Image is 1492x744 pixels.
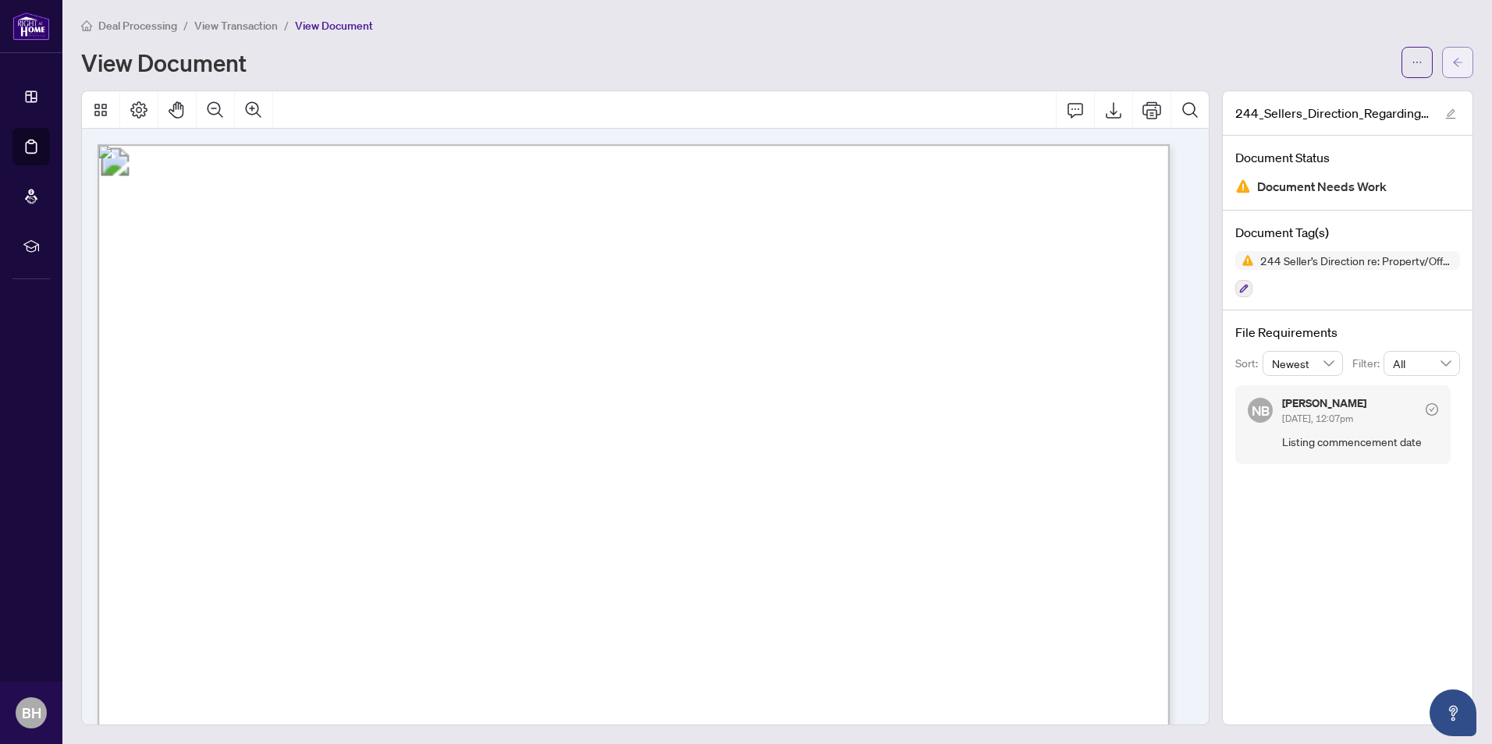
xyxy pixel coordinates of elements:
img: Status Icon [1235,251,1254,270]
h5: [PERSON_NAME] [1282,398,1366,409]
span: Newest [1272,352,1334,375]
span: ellipsis [1412,57,1423,68]
span: home [81,20,92,31]
h1: View Document [81,50,247,75]
span: View Document [295,19,373,33]
img: Document Status [1235,179,1251,194]
span: Listing commencement date [1282,433,1438,451]
li: / [284,16,289,34]
h4: Document Tag(s) [1235,223,1460,242]
span: arrow-left [1452,57,1463,68]
span: BH [22,702,41,724]
span: 244 Seller’s Direction re: Property/Offers [1254,255,1460,266]
h4: Document Status [1235,148,1460,167]
button: Open asap [1430,689,1476,736]
span: All [1393,352,1451,375]
img: logo [12,12,50,41]
span: 244_Sellers_Direction_Regarding_Property_Offers_-_PropTx-[PERSON_NAME].pdf [1235,104,1430,122]
span: NB [1251,400,1270,421]
h4: File Requirements [1235,323,1460,342]
span: Document Needs Work [1257,176,1387,197]
span: check-circle [1426,403,1438,416]
span: View Transaction [194,19,278,33]
span: edit [1445,108,1456,119]
p: Sort: [1235,355,1263,372]
li: / [183,16,188,34]
p: Filter: [1352,355,1384,372]
span: [DATE], 12:07pm [1282,413,1353,424]
span: Deal Processing [98,19,177,33]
